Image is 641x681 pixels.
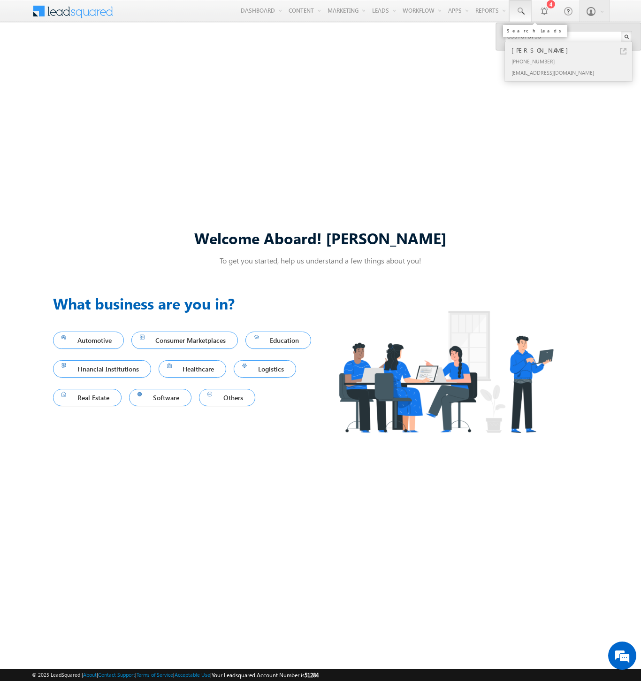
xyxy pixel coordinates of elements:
[320,292,571,451] img: Industry.png
[510,55,635,67] div: [PHONE_NUMBER]
[507,28,564,33] div: Search Leads
[83,672,97,678] a: About
[137,672,173,678] a: Terms of Service
[32,671,319,680] span: © 2025 LeadSquared | | | | |
[61,334,115,347] span: Automotive
[305,672,319,679] span: 51284
[53,228,588,248] div: Welcome Aboard! [PERSON_NAME]
[254,334,303,347] span: Education
[207,391,247,404] span: Others
[167,363,218,375] span: Healthcare
[510,45,635,55] div: [PERSON_NAME]
[53,255,588,265] p: To get you started, help us understand a few things about you!
[53,292,320,315] h3: What business are you in?
[61,363,143,375] span: Financial Institutions
[212,672,319,679] span: Your Leadsquared Account Number is
[242,363,288,375] span: Logistics
[140,334,230,347] span: Consumer Marketplaces
[175,672,210,678] a: Acceptable Use
[61,391,113,404] span: Real Estate
[137,391,183,404] span: Software
[98,672,135,678] a: Contact Support
[510,67,635,78] div: [EMAIL_ADDRESS][DOMAIN_NAME]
